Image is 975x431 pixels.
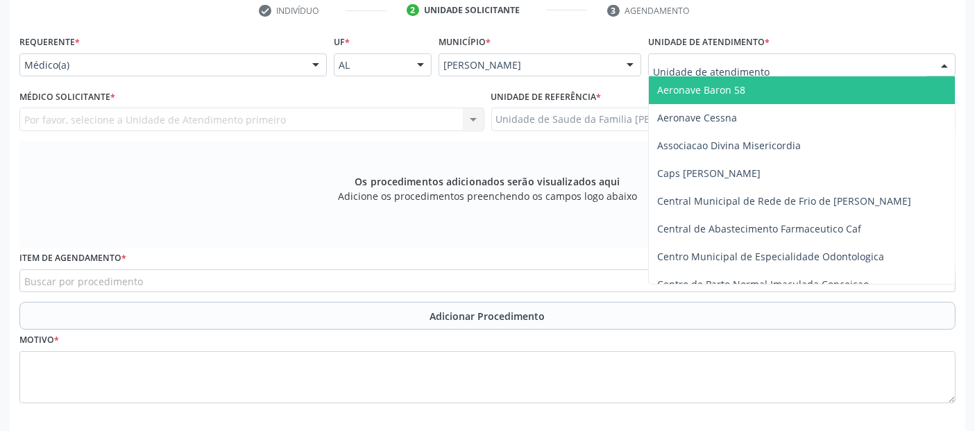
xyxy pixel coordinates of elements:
span: Aeronave Cessna [657,111,737,124]
span: Centro Municipal de Especialidade Odontologica [657,250,884,263]
span: Central Municipal de Rede de Frio de [PERSON_NAME] [657,194,911,208]
input: Unidade de atendimento [653,58,927,86]
label: Médico Solicitante [19,86,115,108]
span: Buscar por procedimento [24,274,143,289]
div: Unidade solicitante [424,4,520,17]
label: Unidade de atendimento [648,32,770,53]
span: Caps [PERSON_NAME] [657,167,761,180]
span: Aeronave Baron 58 [657,83,745,96]
span: Os procedimentos adicionados serão visualizados aqui [355,174,620,189]
span: Associacao Divina Misericordia [657,139,801,152]
span: Central de Abastecimento Farmaceutico Caf [657,222,861,235]
button: Adicionar Procedimento [19,302,956,330]
label: Motivo [19,330,59,351]
label: Item de agendamento [19,248,126,269]
span: Médico(a) [24,58,298,72]
label: Município [439,32,491,53]
label: Unidade de referência [491,86,602,108]
label: Requerente [19,32,80,53]
label: UF [334,32,350,53]
span: [PERSON_NAME] [443,58,613,72]
span: Adicione os procedimentos preenchendo os campos logo abaixo [338,189,637,203]
div: 2 [407,4,419,17]
span: Centro de Parto Normal Imaculada Conceicao [657,278,869,291]
span: Adicionar Procedimento [430,309,545,323]
span: AL [339,58,403,72]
